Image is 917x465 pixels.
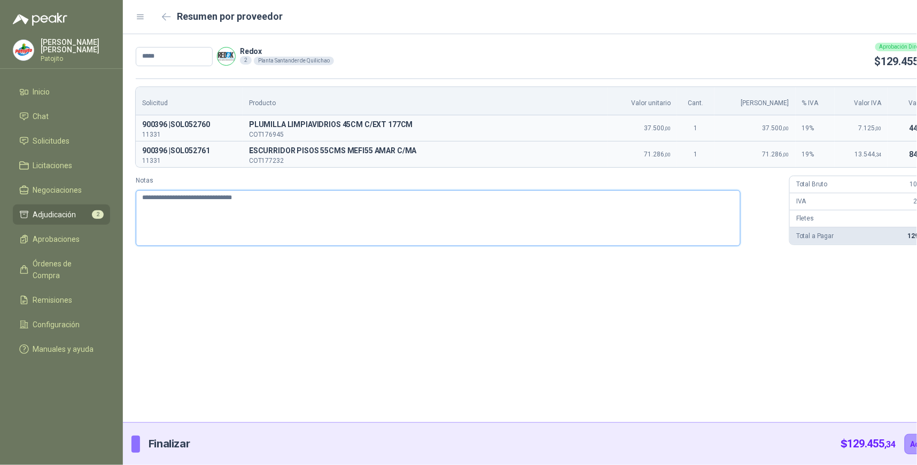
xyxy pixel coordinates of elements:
[796,231,834,241] p: Total a Pagar
[677,87,714,115] th: Cant.
[254,57,334,65] div: Planta Santander de Quilichao
[33,233,80,245] span: Aprobaciones
[136,87,243,115] th: Solicitud
[217,48,235,65] img: Company Logo
[835,87,888,115] th: Valor IVA
[763,124,789,132] span: 37.500
[796,141,835,167] td: 19 %
[13,180,110,200] a: Negociaciones
[13,254,110,286] a: Órdenes de Compra
[858,124,881,132] span: 7.125
[142,131,236,138] p: 11331
[41,38,110,53] p: [PERSON_NAME] [PERSON_NAME]
[664,125,671,131] span: ,00
[841,436,896,452] p: $
[13,13,67,26] img: Logo peakr
[783,125,789,131] span: ,00
[142,145,236,157] p: 900396 | SOL052761
[854,151,881,158] span: 13.544
[714,87,795,115] th: [PERSON_NAME]
[13,339,110,359] a: Manuales y ayuda
[92,210,104,219] span: 2
[13,290,110,310] a: Remisiones
[177,9,283,24] h2: Resumen por proveedor
[149,436,190,452] p: Finalizar
[243,87,608,115] th: Producto
[33,209,76,220] span: Adjudicación
[13,314,110,335] a: Configuración
[875,125,881,131] span: ,00
[41,56,110,62] p: Patojito
[796,87,835,115] th: % IVA
[249,145,601,157] span: ESCURRIDOR PISOS 55CMS MEFI55 AMAR C/MA
[240,56,252,65] div: 2
[875,152,881,157] span: ,34
[848,437,896,450] span: 129.455
[13,155,110,176] a: Licitaciones
[33,294,73,306] span: Remisiones
[249,157,601,164] p: COT177232
[13,106,110,127] a: Chat
[249,119,601,131] span: PLUMILLA LIMPIAVIDRIOS 45CM C/EXT 177CM
[664,152,671,157] span: ,00
[33,319,80,330] span: Configuración
[13,40,34,60] img: Company Logo
[13,82,110,102] a: Inicio
[249,119,601,131] p: P
[33,86,50,98] span: Inicio
[33,184,82,196] span: Negociaciones
[249,145,601,157] p: E
[142,157,236,164] p: 11331
[13,204,110,225] a: Adjudicación2
[33,160,73,171] span: Licitaciones
[33,135,70,147] span: Solicitudes
[136,176,781,186] label: Notas
[796,179,827,190] p: Total Bruto
[677,141,714,167] td: 1
[783,152,789,157] span: ,00
[13,131,110,151] a: Solicitudes
[13,229,110,249] a: Aprobaciones
[33,258,100,281] span: Órdenes de Compra
[644,124,671,132] span: 37.500
[249,131,601,138] p: COT176945
[763,151,789,158] span: 71.286
[33,343,94,355] span: Manuales y ayuda
[796,115,835,141] td: 19 %
[240,48,334,55] p: Redox
[644,151,671,158] span: 71.286
[884,439,896,450] span: ,34
[33,111,49,122] span: Chat
[608,87,677,115] th: Valor unitario
[142,119,236,131] p: 900396 | SOL052760
[796,214,814,224] p: Fletes
[796,196,806,207] p: IVA
[677,115,714,141] td: 1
